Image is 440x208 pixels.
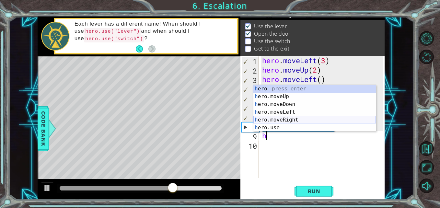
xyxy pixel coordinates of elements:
[254,38,290,45] p: Use the switch
[301,188,327,194] span: Run
[420,139,440,158] a: Back to Map
[242,57,259,66] div: 1
[254,30,290,37] p: Open the door
[254,45,289,52] p: Get to the exit
[419,179,434,193] button: Mute
[295,184,333,198] button: Shift+Enter: Run current code.
[242,94,259,104] div: 5
[242,132,259,141] div: 9
[264,10,306,18] span: : Incomplete
[38,109,49,148] span: Code Bank
[242,75,259,85] div: 3
[419,50,434,64] button: Restart Level
[245,23,251,28] img: Check mark for checkbox
[419,160,434,175] button: Maximize Browser
[245,30,251,35] img: Check mark for checkbox
[136,45,148,52] button: Back
[242,113,259,122] div: 7
[75,20,233,42] p: Each lever has a different name! When should I use and when should I use ?
[419,141,434,156] button: Back to Map
[242,141,259,151] div: 10
[148,45,156,52] button: Next
[242,104,259,113] div: 6
[242,122,259,132] div: 8
[242,66,259,75] div: 2
[242,85,259,94] div: 4
[419,31,434,46] button: Level Options
[84,35,144,42] code: hero.use("switch")
[254,23,287,30] p: Use the lever
[41,182,54,195] button: Ctrl + P: Play
[84,28,141,35] code: hero.use("lever")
